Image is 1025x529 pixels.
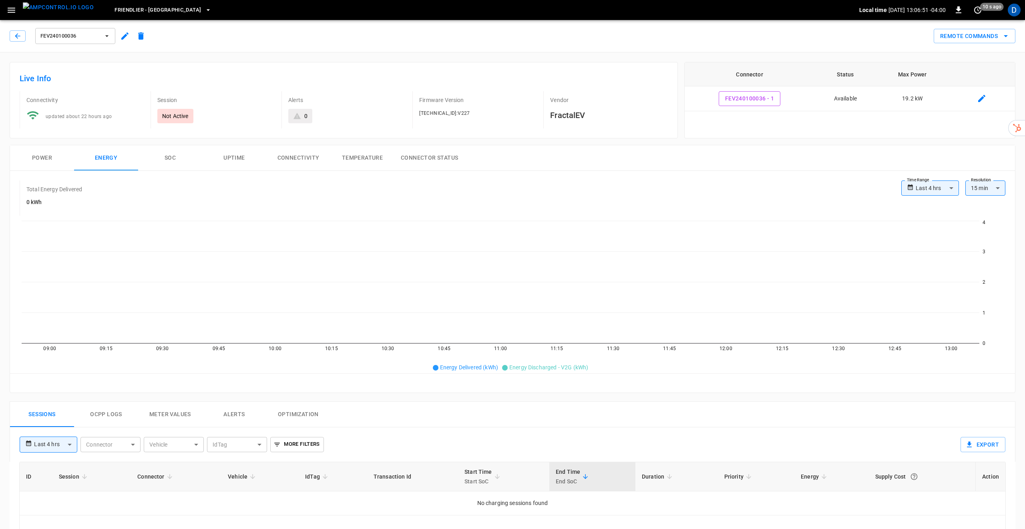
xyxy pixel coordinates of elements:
[20,72,668,85] h6: Live Info
[556,467,580,486] div: End Time
[138,145,202,171] button: SOC
[26,185,82,193] p: Total Energy Delivered
[965,180,1005,196] div: 15 min
[59,472,90,481] span: Session
[394,145,464,171] button: Connector Status
[304,112,307,120] div: 0
[115,6,201,15] span: Friendlier - [GEOGRAPHIC_DATA]
[1008,4,1021,16] div: profile-icon
[138,402,202,427] button: Meter Values
[983,249,985,254] tspan: 3
[440,364,498,371] span: Energy Delivered (kWh)
[35,28,115,44] button: FEV240100036
[983,310,985,316] tspan: 1
[888,346,901,351] tspan: 12:45
[720,346,732,351] tspan: 12:00
[382,346,394,351] tspan: 10:30
[305,472,330,481] span: IdTag
[945,346,958,351] tspan: 13:00
[934,29,1015,44] div: remote commands options
[20,462,1005,515] table: sessions table
[419,110,470,116] span: [TECHNICAL_ID]:V227
[916,180,959,196] div: Last 4 hrs
[814,86,876,111] td: Available
[288,96,406,104] p: Alerts
[330,145,394,171] button: Temperature
[46,114,112,119] span: updated about 22 hours ago
[832,346,845,351] tspan: 12:30
[550,109,668,122] h6: FractalEV
[40,32,100,41] span: FEV240100036
[551,346,563,351] tspan: 11:15
[719,91,780,106] button: FEV240100036 - 1
[74,402,138,427] button: Ocpp logs
[100,346,113,351] tspan: 09:15
[509,364,588,371] span: Energy Discharged - V2G (kWh)
[961,437,1005,452] button: Export
[137,472,175,481] span: Connector
[213,346,225,351] tspan: 09:45
[43,346,56,351] tspan: 09:00
[494,346,507,351] tspan: 11:00
[26,198,82,207] h6: 0 kWh
[10,402,74,427] button: Sessions
[814,62,876,86] th: Status
[859,6,887,14] p: Local time
[980,3,1004,11] span: 10 s ago
[34,437,77,452] div: Last 4 hrs
[111,2,215,18] button: Friendlier - [GEOGRAPHIC_DATA]
[971,4,984,16] button: set refresh interval
[464,467,502,486] span: Start TimeStart SoC
[983,341,985,346] tspan: 0
[157,96,275,104] p: Session
[907,469,921,484] button: The cost of your charging session based on your supply rates
[975,462,1005,491] th: Action
[202,145,266,171] button: Uptime
[685,62,1015,111] table: connector table
[556,477,580,486] p: End SoC
[907,177,929,183] label: Time Range
[971,177,991,183] label: Resolution
[270,437,324,452] button: More Filters
[269,346,281,351] tspan: 10:00
[876,86,948,111] td: 19.2 kW
[438,346,450,351] tspan: 10:45
[801,472,829,481] span: Energy
[776,346,789,351] tspan: 12:15
[983,220,985,225] tspan: 4
[20,462,52,491] th: ID
[983,279,985,285] tspan: 2
[202,402,266,427] button: Alerts
[607,346,620,351] tspan: 11:30
[266,145,330,171] button: Connectivity
[156,346,169,351] tspan: 09:30
[162,112,189,120] p: Not Active
[724,472,754,481] span: Priority
[367,462,458,491] th: Transaction Id
[20,491,1005,515] td: No charging sessions found
[685,62,814,86] th: Connector
[663,346,676,351] tspan: 11:45
[875,469,969,484] div: Supply Cost
[266,402,330,427] button: Optimization
[419,96,537,104] p: Firmware Version
[642,472,675,481] span: Duration
[325,346,338,351] tspan: 10:15
[888,6,946,14] p: [DATE] 13:06:51 -04:00
[934,29,1015,44] button: Remote Commands
[464,477,492,486] p: Start SoC
[464,467,492,486] div: Start Time
[74,145,138,171] button: Energy
[228,472,258,481] span: Vehicle
[556,467,591,486] span: End TimeEnd SoC
[876,62,948,86] th: Max Power
[23,2,94,12] img: ampcontrol.io logo
[550,96,668,104] p: Vendor
[26,96,144,104] p: Connectivity
[10,145,74,171] button: Power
